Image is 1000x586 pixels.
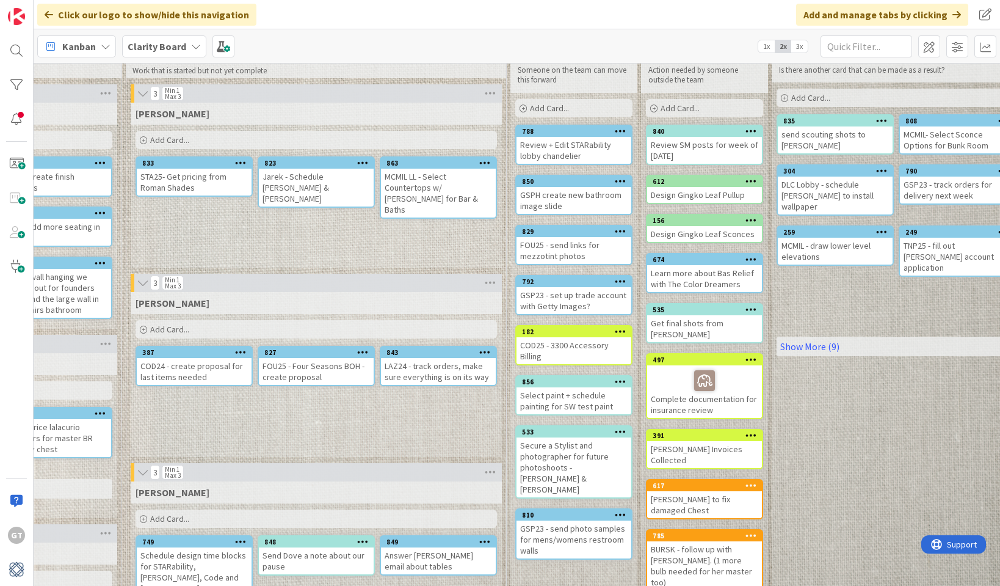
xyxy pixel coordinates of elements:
[381,158,496,218] div: 863MCMIL LL - Select Countertops w/ [PERSON_NAME] for Bar & Baths
[128,40,186,53] b: Clarity Board
[653,532,762,540] div: 785
[647,304,762,315] div: 535
[647,491,762,518] div: [PERSON_NAME] to fix damaged Chest
[653,482,762,490] div: 617
[516,226,631,237] div: 829
[778,227,893,265] div: 259MCMIL - draw lower level elevations
[516,376,631,387] div: 856
[647,176,762,203] div: 612Design Gingko Leaf Pullup
[778,177,893,214] div: DLC Lobby - schedule [PERSON_NAME] to install wallpaper
[381,347,496,385] div: 843LAZ24 - track orders, make sure everything is on its way
[522,378,631,386] div: 856
[2,259,111,268] div: 604
[518,65,630,86] p: Someone on the team can move this forward
[137,358,252,385] div: COD24 - create proposal for last items needed
[137,347,252,385] div: 387COD24 - create proposal for last items needed
[165,93,181,100] div: Max 3
[150,513,189,524] span: Add Card...
[136,297,209,309] span: Lisa T.
[647,441,762,468] div: [PERSON_NAME] Invoices Collected
[150,86,160,101] span: 3
[647,254,762,292] div: 674Learn more about Bas Relief with The Color Dreamers
[522,428,631,436] div: 533
[758,40,775,53] span: 1x
[516,187,631,214] div: GSPH create new bathroom image slide
[783,228,893,236] div: 259
[821,35,912,57] input: Quick Filter...
[516,126,631,137] div: 788
[647,354,762,418] div: 497Complete documentation for insurance review
[516,521,631,559] div: GSP23 - send photo samples for mens/womens restroom walls
[516,376,631,414] div: 856Select paint + schedule painting for SW test paint
[264,348,374,357] div: 827
[2,209,111,218] div: 830
[653,216,762,225] div: 156
[8,561,25,578] img: avatar
[647,126,762,164] div: 840Review SM posts for week of [DATE]
[647,315,762,342] div: Get final shots from [PERSON_NAME]
[778,126,893,153] div: send scouting shots to [PERSON_NAME]
[778,115,893,126] div: 835
[653,255,762,264] div: 674
[381,158,496,169] div: 863
[516,226,631,264] div: 829FOU25 - send links for mezzotint photos
[259,537,374,574] div: 848Send Dove a note about our pause
[522,277,631,286] div: 792
[522,227,631,236] div: 829
[142,348,252,357] div: 387
[386,348,496,357] div: 843
[796,4,968,26] div: Add and manage tabs by clicking
[381,537,496,548] div: 849
[647,137,762,164] div: Review SM posts for week of [DATE]
[783,117,893,125] div: 835
[516,427,631,497] div: 533Secure a Stylist and photographer for future photoshoots - [PERSON_NAME] & [PERSON_NAME]
[775,40,791,53] span: 2x
[142,159,252,167] div: 833
[647,226,762,242] div: Design Gingko Leaf Sconces
[381,169,496,218] div: MCMIL LL - Select Countertops w/ [PERSON_NAME] for Bar & Baths
[264,538,374,546] div: 848
[516,326,631,364] div: 182COD25 - 3300 Accessory Billing
[778,238,893,265] div: MCMIL - draw lower level elevations
[516,337,631,364] div: COD25 - 3300 Accessory Billing
[150,324,189,335] span: Add Card...
[653,306,762,314] div: 535
[516,387,631,414] div: Select paint + schedule painting for SW test paint
[516,427,631,438] div: 533
[259,347,374,385] div: 827FOU25 - Four Seasons BOH - create proposal
[783,167,893,175] div: 304
[259,158,374,207] div: 823Jarek - Schedule [PERSON_NAME] & [PERSON_NAME]
[778,166,893,177] div: 304
[516,326,631,337] div: 182
[778,115,893,153] div: 835send scouting shots to [PERSON_NAME]
[647,215,762,226] div: 156
[647,304,762,342] div: 535Get final shots from [PERSON_NAME]
[165,466,179,472] div: Min 1
[653,356,762,364] div: 497
[653,431,762,440] div: 391
[264,159,374,167] div: 823
[516,276,631,287] div: 792
[516,137,631,164] div: Review + Edit STARability lobby chandelier
[778,227,893,238] div: 259
[516,126,631,164] div: 788Review + Edit STARability lobby chandelier
[2,159,111,167] div: 222
[661,103,700,114] span: Add Card...
[165,277,179,283] div: Min 1
[259,158,374,169] div: 823
[778,166,893,214] div: 304DLC Lobby - schedule [PERSON_NAME] to install wallpaper
[37,4,256,26] div: Click our logo to show/hide this navigation
[791,40,808,53] span: 3x
[522,127,631,136] div: 788
[136,486,209,499] span: Lisa K.
[647,430,762,468] div: 391[PERSON_NAME] Invoices Collected
[647,265,762,292] div: Learn more about Bas Relief with The Color Dreamers
[136,108,209,120] span: Gina
[62,39,96,54] span: Kanban
[381,358,496,385] div: LAZ24 - track orders, make sure everything is on its way
[137,169,252,196] div: STA25- Get pricing from Roman Shades
[647,365,762,418] div: Complete documentation for insurance review
[381,548,496,574] div: Answer [PERSON_NAME] email about tables
[259,347,374,358] div: 827
[142,538,252,546] div: 749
